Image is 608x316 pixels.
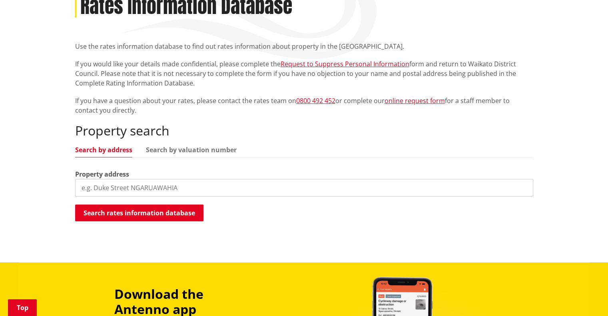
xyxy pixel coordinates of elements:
p: If you would like your details made confidential, please complete the form and return to Waikato ... [75,59,533,88]
iframe: Messenger Launcher [571,282,600,311]
input: e.g. Duke Street NGARUAWAHIA [75,179,533,197]
h2: Property search [75,123,533,138]
a: Search by address [75,147,132,153]
a: 0800 492 452 [296,96,335,105]
p: If you have a question about your rates, please contact the rates team on or complete our for a s... [75,96,533,115]
a: Top [8,299,37,316]
p: Use the rates information database to find out rates information about property in the [GEOGRAPHI... [75,42,533,51]
a: Search by valuation number [146,147,237,153]
a: online request form [385,96,445,105]
button: Search rates information database [75,205,203,221]
a: Request to Suppress Personal Information [281,60,409,68]
label: Property address [75,169,129,179]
